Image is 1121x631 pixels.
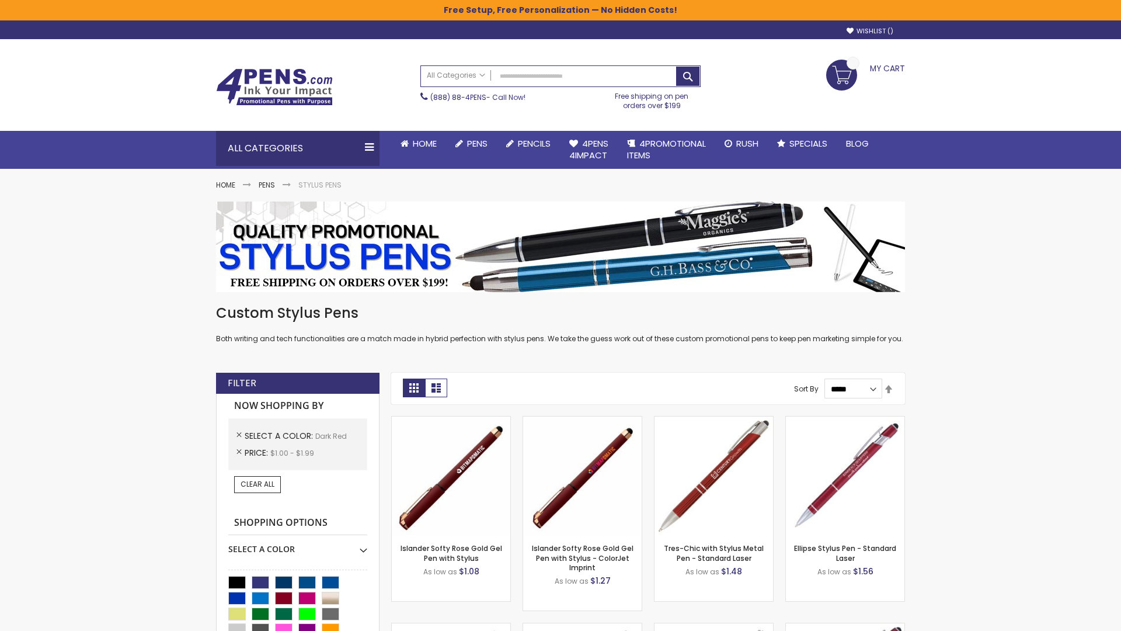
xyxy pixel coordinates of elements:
[430,92,486,102] a: (888) 88-4PENS
[241,479,274,489] span: Clear All
[413,137,437,150] span: Home
[837,131,878,157] a: Blog
[560,131,618,169] a: 4Pens4impact
[603,87,701,110] div: Free shipping on pen orders over $199
[459,566,479,577] span: $1.08
[590,575,611,587] span: $1.27
[216,304,905,323] h1: Custom Stylus Pens
[245,447,270,459] span: Price
[446,131,497,157] a: Pens
[786,416,904,426] a: Ellipse Stylus Pen - Standard Laser-Dark Red
[497,131,560,157] a: Pencils
[467,137,488,150] span: Pens
[685,567,719,577] span: As low as
[421,66,491,85] a: All Categories
[216,68,333,106] img: 4Pens Custom Pens and Promotional Products
[216,202,905,292] img: Stylus Pens
[664,543,764,563] a: Tres-Chic with Stylus Metal Pen - Standard Laser
[403,379,425,397] strong: Grid
[768,131,837,157] a: Specials
[817,567,851,577] span: As low as
[627,137,706,161] span: 4PROMOTIONAL ITEMS
[715,131,768,157] a: Rush
[523,416,642,426] a: Islander Softy Rose Gold Gel Pen with Stylus - ColorJet Imprint-Dark Red
[216,180,235,190] a: Home
[423,567,457,577] span: As low as
[228,535,367,555] div: Select A Color
[216,131,380,166] div: All Categories
[401,543,502,563] a: Islander Softy Rose Gold Gel Pen with Stylus
[555,576,589,586] span: As low as
[392,416,510,426] a: Islander Softy Rose Gold Gel Pen with Stylus-Dark Red
[794,384,819,394] label: Sort By
[736,137,758,150] span: Rush
[532,543,633,572] a: Islander Softy Rose Gold Gel Pen with Stylus - ColorJet Imprint
[721,566,742,577] span: $1.48
[786,417,904,535] img: Ellipse Stylus Pen - Standard Laser-Dark Red
[847,27,893,36] a: Wishlist
[216,304,905,344] div: Both writing and tech functionalities are a match made in hybrid perfection with stylus pens. We ...
[789,137,827,150] span: Specials
[655,417,773,535] img: Tres-Chic with Stylus Metal Pen - Standard Laser-Dark Red
[245,430,315,442] span: Select A Color
[228,377,256,390] strong: Filter
[655,416,773,426] a: Tres-Chic with Stylus Metal Pen - Standard Laser-Dark Red
[618,131,715,169] a: 4PROMOTIONALITEMS
[315,431,347,441] span: Dark Red
[234,476,281,493] a: Clear All
[392,417,510,535] img: Islander Softy Rose Gold Gel Pen with Stylus-Dark Red
[569,137,608,161] span: 4Pens 4impact
[391,131,446,157] a: Home
[427,71,485,80] span: All Categories
[228,394,367,418] strong: Now Shopping by
[794,543,896,563] a: Ellipse Stylus Pen - Standard Laser
[430,92,525,102] span: - Call Now!
[228,511,367,536] strong: Shopping Options
[518,137,551,150] span: Pencils
[270,448,314,458] span: $1.00 - $1.99
[853,566,873,577] span: $1.56
[298,180,342,190] strong: Stylus Pens
[846,137,869,150] span: Blog
[259,180,275,190] a: Pens
[523,417,642,535] img: Islander Softy Rose Gold Gel Pen with Stylus - ColorJet Imprint-Dark Red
